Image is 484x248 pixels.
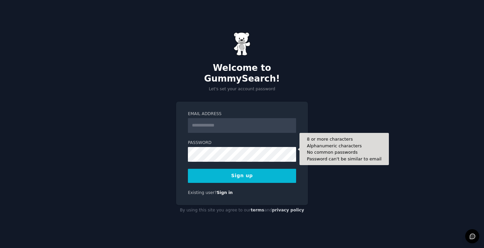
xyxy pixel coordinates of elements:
[217,190,233,195] a: Sign in
[176,63,308,84] h2: Welcome to GummySearch!
[188,190,217,195] span: Existing user?
[251,208,264,212] a: terms
[176,205,308,216] div: By using this site you agree to our and
[188,169,296,183] button: Sign up
[188,111,296,117] label: Email Address
[234,32,250,56] img: Gummy Bear
[176,86,308,92] p: Let's set your account password
[188,140,296,146] label: Password
[272,208,304,212] a: privacy policy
